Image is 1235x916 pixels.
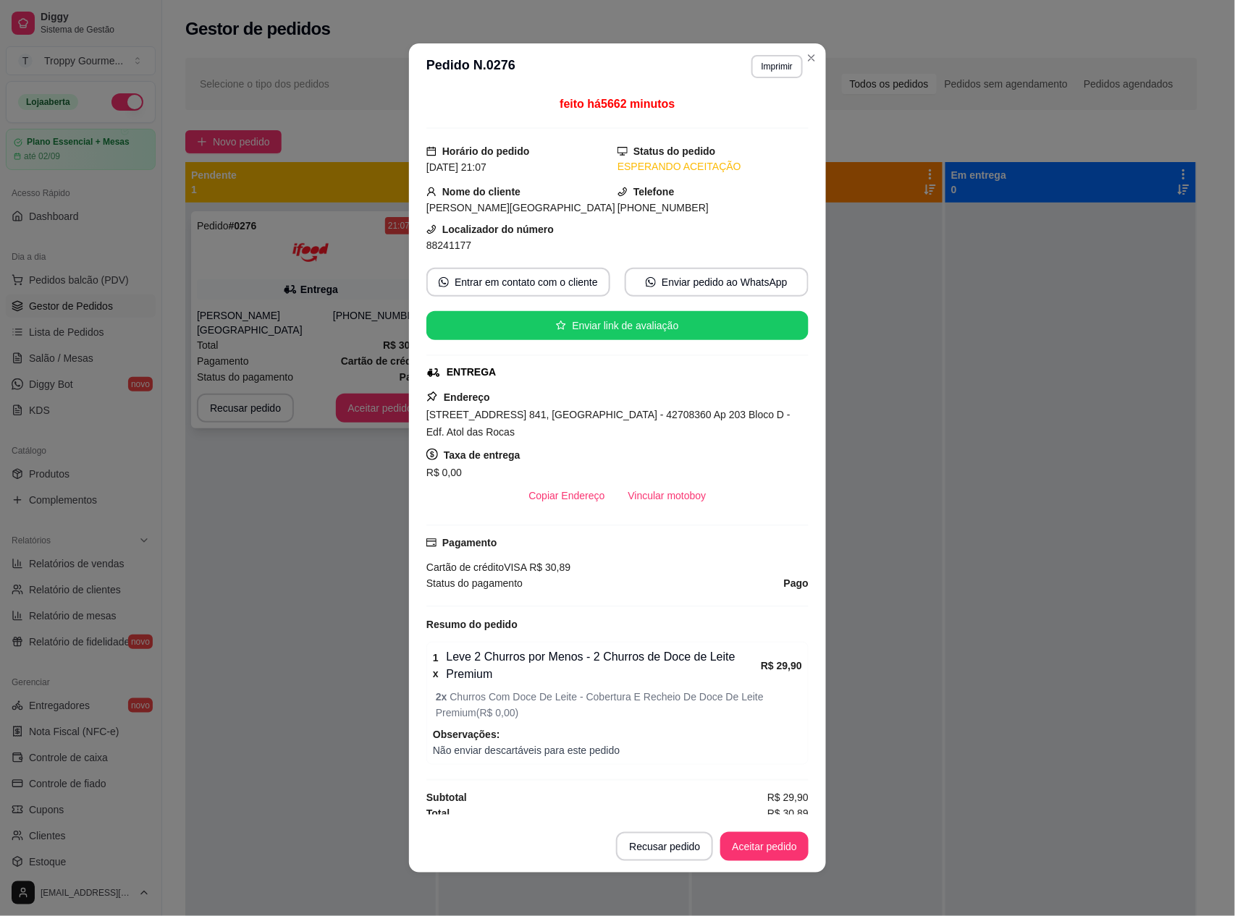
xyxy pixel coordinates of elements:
[426,268,610,297] button: whats-appEntrar em contato com o cliente
[617,202,709,213] span: [PHONE_NUMBER]
[436,691,450,703] strong: 2 x
[444,391,490,403] strong: Endereço
[426,619,518,630] strong: Resumo do pedido
[433,648,761,683] div: Leve 2 Churros por Menos - 2 Churros de Doce de Leite Premium
[442,145,530,157] strong: Horário do pedido
[617,481,718,510] button: Vincular motoboy
[426,561,527,573] span: Cartão de crédito VISA
[751,55,803,78] button: Imprimir
[433,652,439,679] strong: 1 x
[556,321,566,331] span: star
[447,365,496,380] div: ENTREGA
[784,577,809,589] strong: Pago
[616,832,713,861] button: Recusar pedido
[617,159,809,174] div: ESPERANDO ACEITAÇÃO
[433,729,500,740] strong: Observações:
[617,187,628,197] span: phone
[426,792,467,803] strong: Subtotal
[426,239,471,251] span: 88241177
[426,467,462,478] span: R$ 0,00
[761,660,802,671] strong: R$ 29,90
[426,146,437,156] span: calendar
[442,224,554,235] strong: Localizador do número
[426,575,523,591] span: Status do pagamento
[633,186,675,198] strong: Telefone
[767,789,809,805] span: R$ 29,90
[560,98,675,110] span: feito há 5662 minutos
[426,55,515,78] h3: Pedido N. 0276
[442,186,520,198] strong: Nome do cliente
[767,805,809,821] span: R$ 30,89
[426,391,438,402] span: pushpin
[800,46,823,69] button: Close
[646,277,656,287] span: whats-app
[426,224,437,234] span: phone
[426,311,809,340] button: starEnviar link de avaliação
[439,277,449,287] span: whats-app
[633,145,716,157] strong: Status do pedido
[433,742,802,758] span: Não enviar descartáveis para este pedido
[426,538,437,548] span: credit-card
[426,409,791,438] span: [STREET_ADDRESS] 841, [GEOGRAPHIC_DATA] - 42708360 Ap 203 Bloco D - Edf. Atol das Rocas
[720,832,809,861] button: Aceitar pedido
[426,807,450,819] strong: Total
[625,268,809,297] button: whats-appEnviar pedido ao WhatsApp
[426,187,437,197] span: user
[527,561,571,573] span: R$ 30,89
[426,202,615,213] span: [PERSON_NAME][GEOGRAPHIC_DATA]
[436,689,802,721] span: Churros Com Doce De Leite - Cobertura E Recheio De Doce De Leite Premium ( R$ 0,00 )
[426,449,438,460] span: dollar
[518,481,617,510] button: Copiar Endereço
[442,537,497,548] strong: Pagamento
[444,449,520,461] strong: Taxa de entrega
[617,146,628,156] span: desktop
[426,161,486,173] span: [DATE] 21:07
